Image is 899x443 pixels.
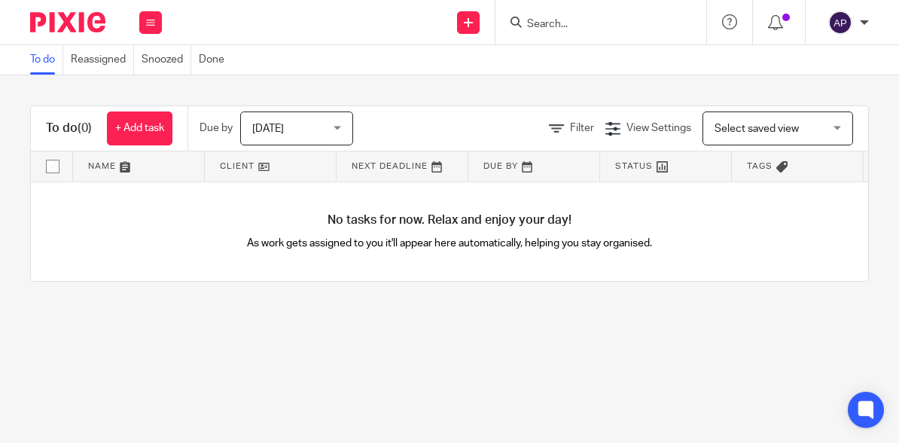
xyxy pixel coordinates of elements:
[31,212,868,228] h4: No tasks for now. Relax and enjoy your day!
[71,45,134,75] a: Reassigned
[715,124,799,134] span: Select saved view
[199,45,232,75] a: Done
[30,12,105,32] img: Pixie
[78,122,92,134] span: (0)
[142,45,191,75] a: Snoozed
[107,112,172,145] a: + Add task
[30,45,63,75] a: To do
[570,123,594,133] span: Filter
[46,121,92,136] h1: To do
[200,121,233,136] p: Due by
[828,11,852,35] img: svg%3E
[240,236,659,251] p: As work gets assigned to you it'll appear here automatically, helping you stay organised.
[626,123,691,133] span: View Settings
[747,162,773,170] span: Tags
[526,18,661,32] input: Search
[252,124,284,134] span: [DATE]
